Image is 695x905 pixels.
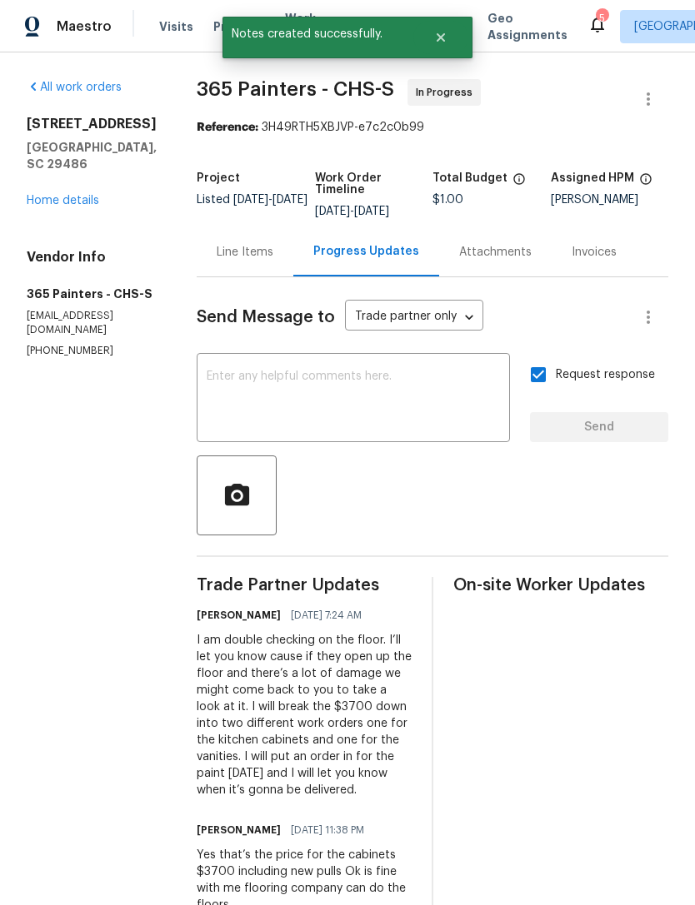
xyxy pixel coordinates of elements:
[551,194,669,206] div: [PERSON_NAME]
[217,244,273,261] div: Line Items
[27,139,157,172] h5: [GEOGRAPHIC_DATA], SC 29486
[197,79,394,99] span: 365 Painters - CHS-S
[197,607,281,624] h6: [PERSON_NAME]
[345,304,483,331] div: Trade partner only
[222,17,413,52] span: Notes created successfully.
[512,172,526,194] span: The total cost of line items that have been proposed by Opendoor. This sum includes line items th...
[354,206,389,217] span: [DATE]
[159,18,193,35] span: Visits
[453,577,668,594] span: On-site Worker Updates
[27,344,157,358] p: [PHONE_NUMBER]
[432,172,507,184] h5: Total Budget
[416,84,479,101] span: In Progress
[285,10,327,43] span: Work Orders
[27,309,157,337] p: [EMAIL_ADDRESS][DOMAIN_NAME]
[27,286,157,302] h5: 365 Painters - CHS-S
[57,18,112,35] span: Maestro
[27,195,99,206] a: Home details
[315,206,350,217] span: [DATE]
[315,206,389,217] span: -
[197,119,668,136] div: 3H49RTH5XBJVP-e7c2c0b99
[197,194,307,206] span: Listed
[27,116,157,132] h2: [STREET_ADDRESS]
[197,122,258,133] b: Reference:
[596,10,607,27] div: 5
[197,632,412,798] div: I am double checking on the floor. I’ll let you know cause if they open up the floor and there’s ...
[639,172,652,194] span: The hpm assigned to this work order.
[197,822,281,838] h6: [PERSON_NAME]
[233,194,268,206] span: [DATE]
[487,10,567,43] span: Geo Assignments
[27,249,157,266] h4: Vendor Info
[213,18,265,35] span: Projects
[315,172,433,196] h5: Work Order Timeline
[197,172,240,184] h5: Project
[291,607,362,624] span: [DATE] 7:24 AM
[291,822,364,838] span: [DATE] 11:38 PM
[432,194,463,206] span: $1.00
[197,577,412,594] span: Trade Partner Updates
[572,244,617,261] div: Invoices
[556,366,655,384] span: Request response
[233,194,307,206] span: -
[27,82,122,93] a: All work orders
[272,194,307,206] span: [DATE]
[459,244,532,261] div: Attachments
[197,309,335,326] span: Send Message to
[313,243,419,260] div: Progress Updates
[551,172,634,184] h5: Assigned HPM
[413,21,468,54] button: Close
